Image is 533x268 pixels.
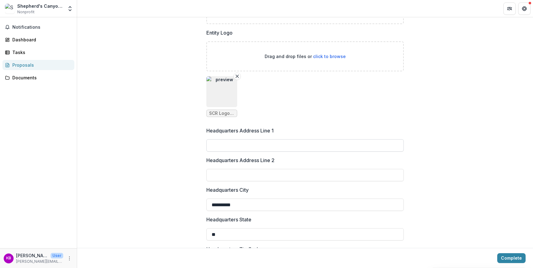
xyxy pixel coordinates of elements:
[206,186,249,194] p: Headquarters City
[5,4,15,14] img: Shepherd's Canyon Retreat, Inc
[206,245,261,253] p: Headquarters Zip Code
[12,74,69,81] div: Documents
[265,53,346,60] p: Drag and drop files or
[313,54,346,59] span: click to browse
[12,62,69,68] div: Proposals
[2,73,74,83] a: Documents
[209,111,234,116] span: SCR Logo with Location.jpg
[2,60,74,70] a: Proposals
[17,9,35,15] span: Nonprofit
[16,252,48,259] p: [PERSON_NAME]
[206,127,274,134] p: Headquarters Address Line 1
[16,259,63,264] p: [PERSON_NAME][EMAIL_ADDRESS][DOMAIN_NAME]
[206,29,233,36] p: Entity Logo
[206,216,251,223] p: Headquarters State
[66,2,74,15] button: Open entity switcher
[2,35,74,45] a: Dashboard
[206,76,237,107] img: preview
[51,253,63,258] p: User
[518,2,531,15] button: Get Help
[12,36,69,43] div: Dashboard
[2,47,74,57] a: Tasks
[17,3,63,9] div: Shepherd's Canyon Retreat, Inc
[206,76,237,117] div: Remove FilepreviewSCR Logo with Location.jpg
[12,49,69,56] div: Tasks
[497,253,526,263] button: Complete
[66,255,73,262] button: More
[2,22,74,32] button: Notifications
[503,2,516,15] button: Partners
[6,256,11,260] div: Kevin Bueltmann
[12,25,72,30] span: Notifications
[206,157,275,164] p: Headquarters Address Line 2
[233,73,241,80] button: Remove File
